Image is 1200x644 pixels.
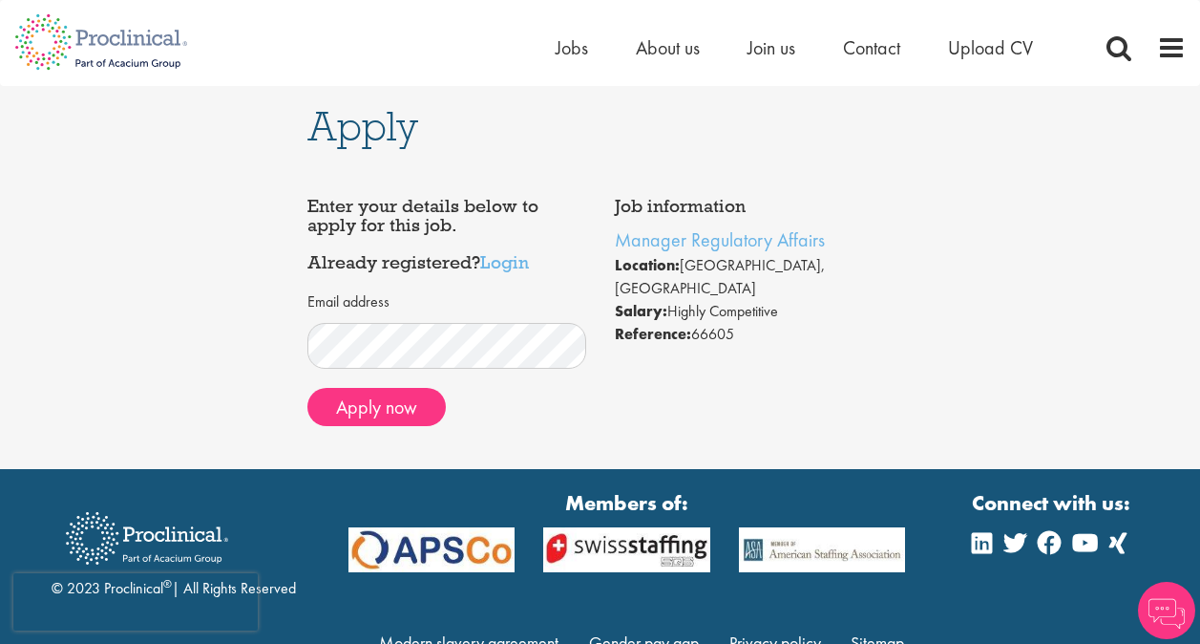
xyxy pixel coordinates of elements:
img: APSCo [725,527,919,571]
strong: Members of: [348,488,906,518]
a: About us [636,35,700,60]
img: Chatbot [1138,582,1195,639]
a: Login [480,250,529,273]
img: APSCo [334,527,529,571]
strong: Connect with us: [972,488,1134,518]
a: Jobs [556,35,588,60]
a: Contact [843,35,900,60]
li: Highly Competitive [615,300,894,323]
h4: Job information [615,197,894,216]
div: © 2023 Proclinical | All Rights Reserved [52,498,296,600]
h4: Enter your details below to apply for this job. Already registered? [307,197,586,272]
button: Apply now [307,388,446,426]
a: Upload CV [948,35,1033,60]
strong: Location: [615,255,680,275]
a: Join us [747,35,795,60]
label: Email address [307,291,389,313]
iframe: reCAPTCHA [13,573,258,631]
img: Proclinical Recruitment [52,499,242,578]
strong: Salary: [615,301,667,321]
li: 66605 [615,323,894,346]
li: [GEOGRAPHIC_DATA], [GEOGRAPHIC_DATA] [615,254,894,300]
span: Apply [307,100,418,152]
strong: Reference: [615,324,691,344]
a: Manager Regulatory Affairs [615,227,825,252]
img: APSCo [529,527,724,571]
